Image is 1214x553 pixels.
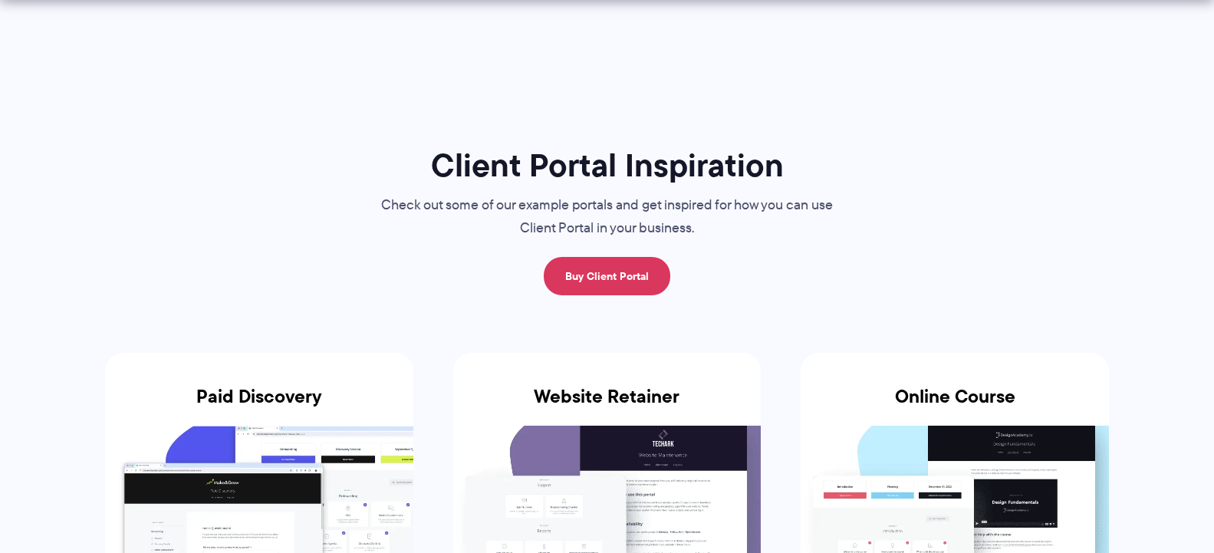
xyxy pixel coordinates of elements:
h3: Online Course [801,386,1109,426]
p: Check out some of our example portals and get inspired for how you can use Client Portal in your ... [350,194,864,240]
h3: Website Retainer [453,386,762,426]
a: Buy Client Portal [544,257,670,295]
h3: Paid Discovery [105,386,413,426]
h1: Client Portal Inspiration [350,145,864,186]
